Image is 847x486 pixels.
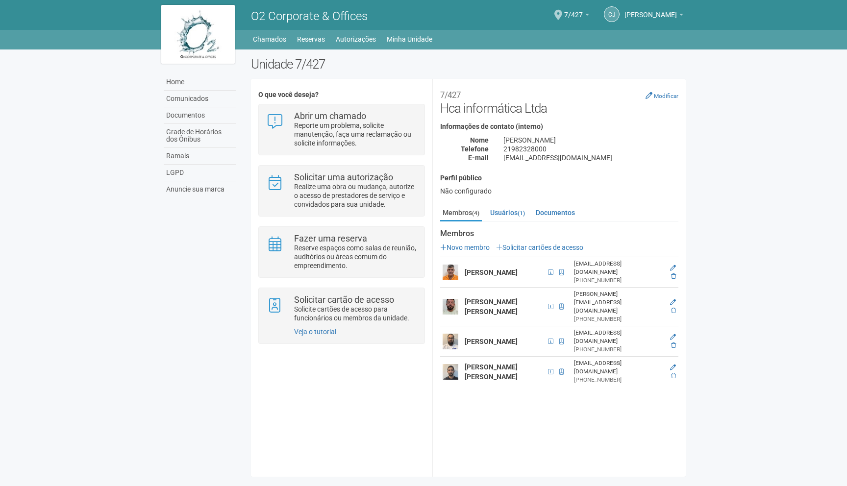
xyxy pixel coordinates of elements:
[440,205,482,221] a: Membros(4)
[461,145,489,153] strong: Telefone
[164,148,236,165] a: Ramais
[440,90,461,100] small: 7/427
[294,328,336,336] a: Veja o tutorial
[574,290,662,315] div: [PERSON_NAME][EMAIL_ADDRESS][DOMAIN_NAME]
[564,1,583,19] span: 7/427
[266,295,417,322] a: Solicitar cartão de acesso Solicite cartões de acesso para funcionários ou membros da unidade.
[574,276,662,285] div: [PHONE_NUMBER]
[465,268,518,276] strong: [PERSON_NAME]
[266,234,417,270] a: Fazer uma reserva Reserve espaços como salas de reunião, auditórios ou áreas comum do empreendime...
[465,338,518,345] strong: [PERSON_NAME]
[294,121,417,147] p: Reporte um problema, solicite manutenção, faça uma reclamação ou solicite informações.
[654,93,678,99] small: Modificar
[488,205,527,220] a: Usuários(1)
[443,334,458,349] img: user.png
[670,265,676,271] a: Editar membro
[164,181,236,197] a: Anuncie sua marca
[671,372,676,379] a: Excluir membro
[266,112,417,147] a: Abrir um chamado Reporte um problema, solicite manutenção, faça uma reclamação ou solicite inform...
[164,74,236,91] a: Home
[468,154,489,162] strong: E-mail
[258,91,424,98] h4: O que você deseja?
[470,136,489,144] strong: Nome
[496,145,686,153] div: 21982328000
[336,32,376,46] a: Autorizações
[253,32,286,46] a: Chamados
[465,298,518,316] strong: [PERSON_NAME] [PERSON_NAME]
[294,294,394,305] strong: Solicitar cartão de acesso
[251,57,686,72] h2: Unidade 7/427
[440,123,678,130] h4: Informações de contato (interno)
[496,153,686,162] div: [EMAIL_ADDRESS][DOMAIN_NAME]
[443,265,458,280] img: user.png
[574,315,662,323] div: [PHONE_NUMBER]
[164,107,236,124] a: Documentos
[440,243,490,251] a: Novo membro
[440,86,678,116] h2: Hca informática Ltda
[574,376,662,384] div: [PHONE_NUMBER]
[671,273,676,280] a: Excluir membro
[443,364,458,380] img: user.png
[440,187,678,195] div: Não configurado
[294,243,417,270] p: Reserve espaços como salas de reunião, auditórios ou áreas comum do empreendimento.
[164,124,236,148] a: Grade de Horários dos Ônibus
[574,260,662,276] div: [EMAIL_ADDRESS][DOMAIN_NAME]
[624,1,677,19] span: CESAR JAHARA DE ALBUQUERQUE
[297,32,325,46] a: Reservas
[251,9,368,23] span: O2 Corporate & Offices
[294,182,417,209] p: Realize uma obra ou mudança, autorize o acesso de prestadores de serviço e convidados para sua un...
[294,111,366,121] strong: Abrir um chamado
[266,173,417,209] a: Solicitar uma autorização Realize uma obra ou mudança, autorize o acesso de prestadores de serviç...
[624,12,683,20] a: [PERSON_NAME]
[670,334,676,340] a: Editar membro
[496,243,583,251] a: Solicitar cartões de acesso
[564,12,589,20] a: 7/427
[671,307,676,314] a: Excluir membro
[294,305,417,322] p: Solicite cartões de acesso para funcionários ou membros da unidade.
[574,329,662,345] div: [EMAIL_ADDRESS][DOMAIN_NAME]
[518,210,525,217] small: (1)
[443,299,458,315] img: user.png
[574,359,662,376] div: [EMAIL_ADDRESS][DOMAIN_NAME]
[671,342,676,349] a: Excluir membro
[387,32,432,46] a: Minha Unidade
[472,210,479,217] small: (4)
[533,205,577,220] a: Documentos
[465,363,518,381] strong: [PERSON_NAME] [PERSON_NAME]
[574,345,662,354] div: [PHONE_NUMBER]
[670,299,676,306] a: Editar membro
[646,92,678,99] a: Modificar
[164,91,236,107] a: Comunicados
[496,136,686,145] div: [PERSON_NAME]
[294,172,393,182] strong: Solicitar uma autorização
[294,233,367,243] strong: Fazer uma reserva
[670,364,676,371] a: Editar membro
[161,5,235,64] img: logo.jpg
[164,165,236,181] a: LGPD
[440,229,678,238] strong: Membros
[440,174,678,182] h4: Perfil público
[604,6,620,22] a: CJ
